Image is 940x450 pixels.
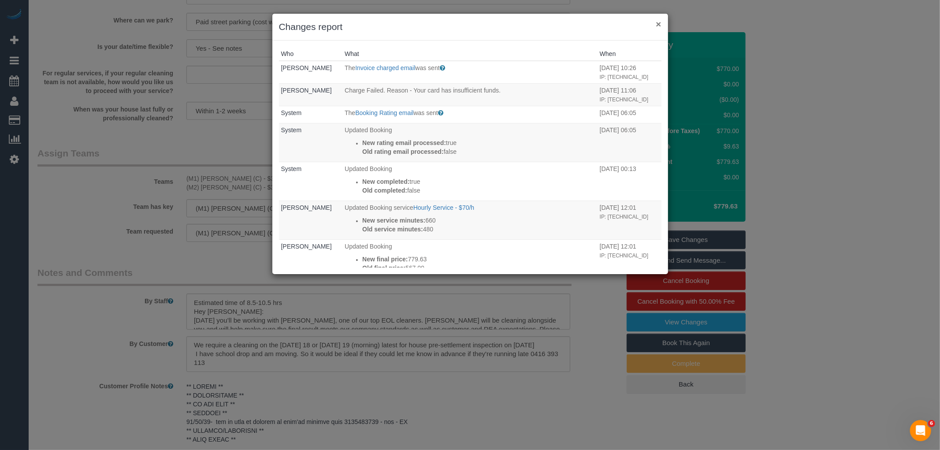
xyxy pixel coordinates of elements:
td: Who [279,61,343,83]
strong: Old final price: [362,264,405,271]
p: 567.00 [362,264,595,272]
td: When [598,83,661,106]
p: false [362,147,595,156]
td: When [598,162,661,201]
span: Charge Failed. Reason - Your card has insufficient funds. [345,87,501,94]
p: false [362,186,595,195]
span: The [345,109,355,116]
a: [PERSON_NAME] [281,64,332,71]
span: was sent [414,109,438,116]
td: Who [279,123,343,162]
th: When [598,47,661,61]
a: System [281,126,302,134]
td: When [598,61,661,83]
h3: Changes report [279,20,661,33]
p: true [362,138,595,147]
button: × [656,19,661,29]
iframe: Intercom live chat [910,420,931,441]
small: IP: [TECHNICAL_ID] [600,97,648,103]
strong: Old completed: [362,187,407,194]
td: When [598,123,661,162]
td: When [598,201,661,240]
strong: New service minutes: [362,217,425,224]
span: 6 [928,420,935,427]
th: Who [279,47,343,61]
small: IP: [TECHNICAL_ID] [600,214,648,220]
strong: New completed: [362,178,409,185]
small: IP: [TECHNICAL_ID] [600,74,648,80]
a: Invoice charged email [355,64,415,71]
td: What [342,123,598,162]
p: true [362,177,595,186]
td: What [342,240,598,296]
th: What [342,47,598,61]
span: was sent [415,64,439,71]
a: [PERSON_NAME] [281,204,332,211]
td: Who [279,201,343,240]
sui-modal: Changes report [272,14,668,274]
span: The [345,64,355,71]
strong: New rating email processed: [362,139,446,146]
small: IP: [TECHNICAL_ID] [600,253,648,259]
td: What [342,201,598,240]
td: Who [279,106,343,123]
td: What [342,61,598,83]
td: What [342,106,598,123]
strong: Old service minutes: [362,226,423,233]
a: System [281,109,302,116]
td: What [342,83,598,106]
strong: Old rating email processed: [362,148,443,155]
p: 779.63 [362,255,595,264]
span: Updated Booking [345,243,392,250]
p: 660 [362,216,595,225]
td: When [598,106,661,123]
a: [PERSON_NAME] [281,243,332,250]
span: Updated Booking service [345,204,413,211]
a: Hourly Service - $70/h [413,204,475,211]
td: What [342,162,598,201]
span: Updated Booking [345,126,392,134]
a: System [281,165,302,172]
td: Who [279,240,343,296]
p: 480 [362,225,595,234]
span: Updated Booking [345,165,392,172]
td: Who [279,162,343,201]
td: Who [279,83,343,106]
a: [PERSON_NAME] [281,87,332,94]
td: When [598,240,661,296]
strong: New final price: [362,256,408,263]
a: Booking Rating email [355,109,413,116]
